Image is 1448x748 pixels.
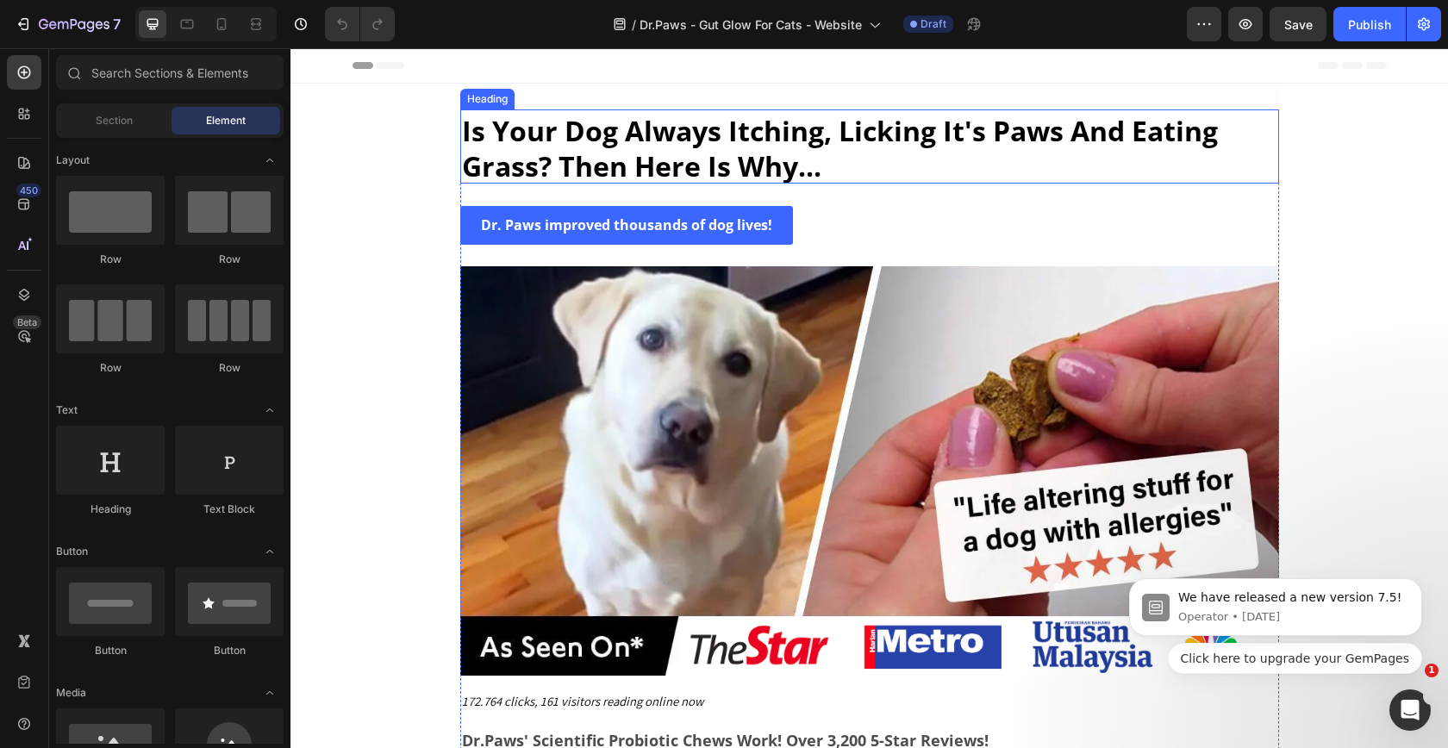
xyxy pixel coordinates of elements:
[206,113,246,128] span: Element
[175,360,284,376] div: Row
[172,682,698,702] strong: Dr.Paws' Scientific Probiotic Chews Work! Over 3,200 5-Star Reviews!
[1425,664,1439,677] span: 1
[256,396,284,424] span: Toggle open
[16,184,41,197] div: 450
[56,252,165,267] div: Row
[56,685,86,701] span: Media
[56,360,165,376] div: Row
[1103,521,1448,701] iframe: Intercom notifications message
[632,16,636,34] span: /
[1270,7,1326,41] button: Save
[1348,16,1391,34] div: Publish
[256,146,284,174] span: Toggle open
[56,502,165,517] div: Heading
[56,544,88,559] span: Button
[56,153,90,168] span: Layout
[290,48,1448,748] iframe: Design area
[113,14,121,34] p: 7
[56,643,165,658] div: Button
[175,643,284,658] div: Button
[1284,17,1313,32] span: Save
[640,16,862,34] span: Dr.Paws - Gut Glow For Cats - Website
[56,402,78,418] span: Text
[13,315,41,329] div: Beta
[7,7,128,41] button: 7
[256,679,284,707] span: Toggle open
[96,113,133,128] span: Section
[175,252,284,267] div: Row
[175,502,284,517] div: Text Block
[256,538,284,565] span: Toggle open
[1389,689,1431,731] iframe: Intercom live chat
[921,16,946,32] span: Draft
[56,55,284,90] input: Search Sections & Elements
[1333,7,1406,41] button: Publish
[325,7,395,41] div: Undo/Redo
